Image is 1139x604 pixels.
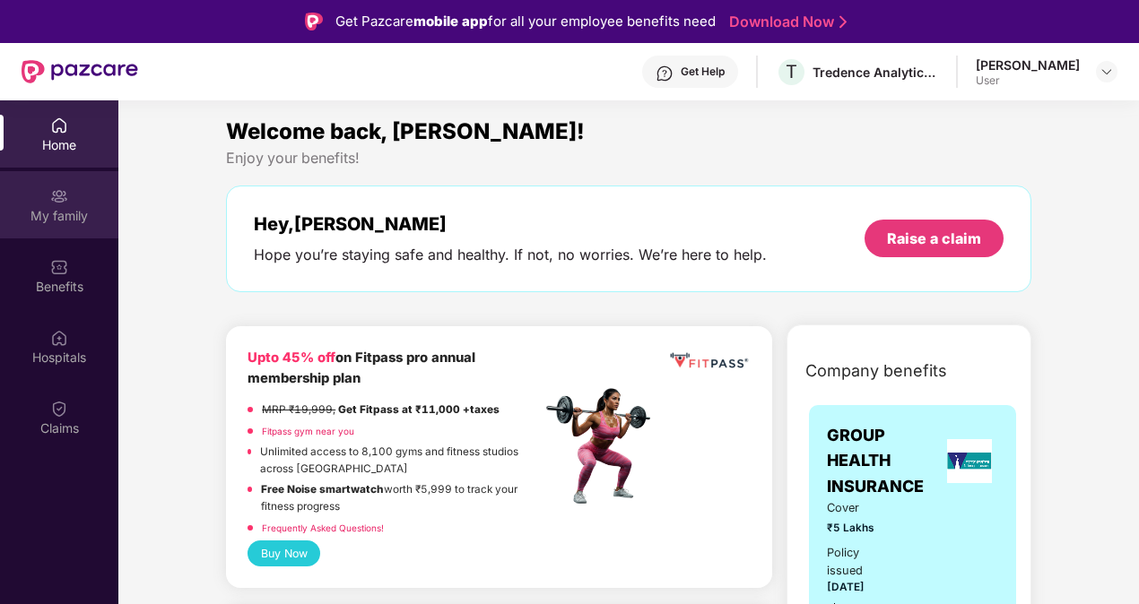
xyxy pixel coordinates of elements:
[261,483,384,496] strong: Free Noise smartwatch
[22,60,138,83] img: New Pazcare Logo
[827,581,865,593] span: [DATE]
[656,65,674,82] img: svg+xml;base64,PHN2ZyBpZD0iSGVscC0zMngzMiIgeG1sbnM9Imh0dHA6Ly93d3cudzMub3JnLzIwMDAvc3ZnIiB3aWR0aD...
[813,64,938,81] div: Tredence Analytics Solutions Private Limited
[786,61,797,82] span: T
[248,349,335,366] b: Upto 45% off
[947,439,992,483] img: insurerLogo
[413,13,488,30] strong: mobile app
[50,116,68,134] img: svg+xml;base64,PHN2ZyBpZD0iSG9tZSIgeG1sbnM9Imh0dHA6Ly93d3cudzMub3JnLzIwMDAvc3ZnIiB3aWR0aD0iMjAiIG...
[839,13,847,31] img: Stroke
[729,13,841,31] a: Download Now
[805,358,947,384] span: Company benefits
[50,400,68,418] img: svg+xml;base64,PHN2ZyBpZD0iQ2xhaW0iIHhtbG5zPSJodHRwOi8vd3d3LnczLm9yZy8yMDAwL3N2ZyIgd2lkdGg9IjIwIi...
[976,73,1080,88] div: User
[226,149,1031,168] div: Enjoy your benefits!
[305,13,323,30] img: Logo
[667,348,752,374] img: fppp.png
[50,329,68,347] img: svg+xml;base64,PHN2ZyBpZD0iSG9zcGl0YWxzIiB4bWxucz0iaHR0cDovL3d3dy53My5vcmcvMjAwMC9zdmciIHdpZHRoPS...
[50,258,68,276] img: svg+xml;base64,PHN2ZyBpZD0iQmVuZWZpdHMiIHhtbG5zPSJodHRwOi8vd3d3LnczLm9yZy8yMDAwL3N2ZyIgd2lkdGg9Ij...
[541,384,666,509] img: fpp.png
[827,520,891,537] span: ₹5 Lakhs
[338,403,500,416] strong: Get Fitpass at ₹11,000 +taxes
[254,213,767,235] div: Hey, [PERSON_NAME]
[254,246,767,264] div: Hope you’re staying safe and healthy. If not, no worries. We’re here to help.
[260,444,541,477] p: Unlimited access to 8,100 gyms and fitness studios across [GEOGRAPHIC_DATA]
[261,481,541,514] p: worth ₹5,999 to track your fitness progress
[248,349,475,386] b: on Fitpass pro annual membership plan
[50,187,68,205] img: svg+xml;base64,PHN2ZyB3aWR0aD0iMjAiIGhlaWdodD0iMjAiIHZpZXdCb3g9IjAgMCAyMCAyMCIgZmlsbD0ibm9uZSIgeG...
[335,11,716,32] div: Get Pazcare for all your employee benefits need
[827,544,891,580] div: Policy issued
[976,56,1080,73] div: [PERSON_NAME]
[262,522,384,533] a: Frequently Asked Questions!
[262,426,354,436] a: Fitpass gym near you
[827,423,940,499] span: GROUP HEALTH INSURANCE
[1100,65,1114,79] img: svg+xml;base64,PHN2ZyBpZD0iRHJvcGRvd24tMzJ4MzIiIHhtbG5zPSJodHRwOi8vd3d3LnczLm9yZy8yMDAwL3N2ZyIgd2...
[262,403,335,416] del: MRP ₹19,999,
[681,65,725,79] div: Get Help
[827,499,891,517] span: Cover
[887,229,981,248] div: Raise a claim
[226,118,585,144] span: Welcome back, [PERSON_NAME]!
[248,540,320,566] button: Buy Now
